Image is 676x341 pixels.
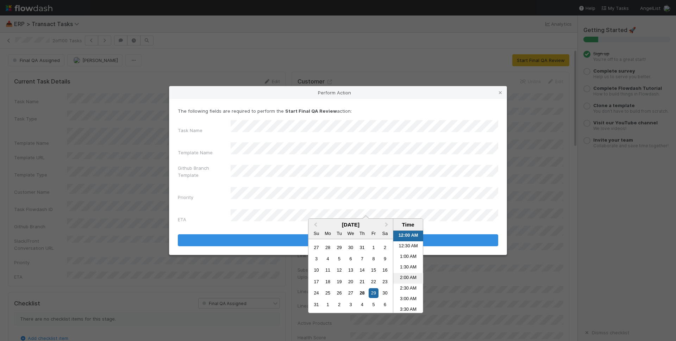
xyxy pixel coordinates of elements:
[357,288,367,298] div: Choose Thursday, August 28th, 2025
[380,254,390,263] div: Choose Saturday, August 9th, 2025
[369,300,378,309] div: Choose Friday, September 5th, 2025
[369,277,378,286] div: Choose Friday, August 22nd, 2025
[346,277,355,286] div: Choose Wednesday, August 20th, 2025
[395,222,421,228] div: Time
[312,254,321,263] div: Choose Sunday, August 3rd, 2025
[369,288,378,298] div: Choose Friday, August 29th, 2025
[178,127,202,134] label: Task Name
[380,229,390,238] div: Saturday
[369,254,378,263] div: Choose Friday, August 8th, 2025
[312,277,321,286] div: Choose Sunday, August 17th, 2025
[311,242,390,310] div: Month August, 2025
[178,194,193,201] label: Priority
[357,243,367,252] div: Choose Thursday, July 31st, 2025
[178,216,186,223] label: ETA
[393,294,423,305] li: 3:00 AM
[169,86,507,99] div: Perform Action
[393,231,423,241] li: 12:00 AM
[323,254,333,263] div: Choose Monday, August 4th, 2025
[334,300,344,309] div: Choose Tuesday, September 2nd, 2025
[346,243,355,252] div: Choose Wednesday, July 30th, 2025
[323,243,333,252] div: Choose Monday, July 28th, 2025
[323,300,333,309] div: Choose Monday, September 1st, 2025
[308,222,393,228] div: [DATE]
[346,288,355,298] div: Choose Wednesday, August 27th, 2025
[357,277,367,286] div: Choose Thursday, August 21st, 2025
[323,265,333,275] div: Choose Monday, August 11th, 2025
[323,229,333,238] div: Monday
[308,218,423,313] div: Choose Date and Time
[334,254,344,263] div: Choose Tuesday, August 5th, 2025
[346,265,355,275] div: Choose Wednesday, August 13th, 2025
[312,288,321,298] div: Choose Sunday, August 24th, 2025
[393,241,423,252] li: 12:30 AM
[334,243,344,252] div: Choose Tuesday, July 29th, 2025
[312,265,321,275] div: Choose Sunday, August 10th, 2025
[393,252,423,262] li: 1:00 AM
[357,300,367,309] div: Choose Thursday, September 4th, 2025
[357,265,367,275] div: Choose Thursday, August 14th, 2025
[334,277,344,286] div: Choose Tuesday, August 19th, 2025
[346,254,355,263] div: Choose Wednesday, August 6th, 2025
[357,229,367,238] div: Thursday
[323,288,333,298] div: Choose Monday, August 25th, 2025
[346,300,355,309] div: Choose Wednesday, September 3rd, 2025
[393,284,423,294] li: 2:30 AM
[312,229,321,238] div: Sunday
[178,149,213,156] label: Template Name
[312,243,321,252] div: Choose Sunday, July 27th, 2025
[357,254,367,263] div: Choose Thursday, August 7th, 2025
[369,229,378,238] div: Friday
[380,277,390,286] div: Choose Saturday, August 23rd, 2025
[312,300,321,309] div: Choose Sunday, August 31st, 2025
[380,243,390,252] div: Choose Saturday, August 2nd, 2025
[380,288,390,298] div: Choose Saturday, August 30th, 2025
[393,231,423,313] ul: Time
[380,300,390,309] div: Choose Saturday, September 6th, 2025
[393,262,423,273] li: 1:30 AM
[393,305,423,315] li: 3:30 AM
[309,219,320,231] button: Previous Month
[323,277,333,286] div: Choose Monday, August 18th, 2025
[334,265,344,275] div: Choose Tuesday, August 12th, 2025
[178,165,231,179] label: Github Branch Template
[285,108,337,114] strong: Start Final QA Review
[369,265,378,275] div: Choose Friday, August 15th, 2025
[393,273,423,284] li: 2:00 AM
[178,107,498,114] p: The following fields are required to perform the action:
[334,229,344,238] div: Tuesday
[369,243,378,252] div: Choose Friday, August 1st, 2025
[178,234,498,246] button: Start Final QA Review
[382,219,393,231] button: Next Month
[346,229,355,238] div: Wednesday
[380,265,390,275] div: Choose Saturday, August 16th, 2025
[334,288,344,298] div: Choose Tuesday, August 26th, 2025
